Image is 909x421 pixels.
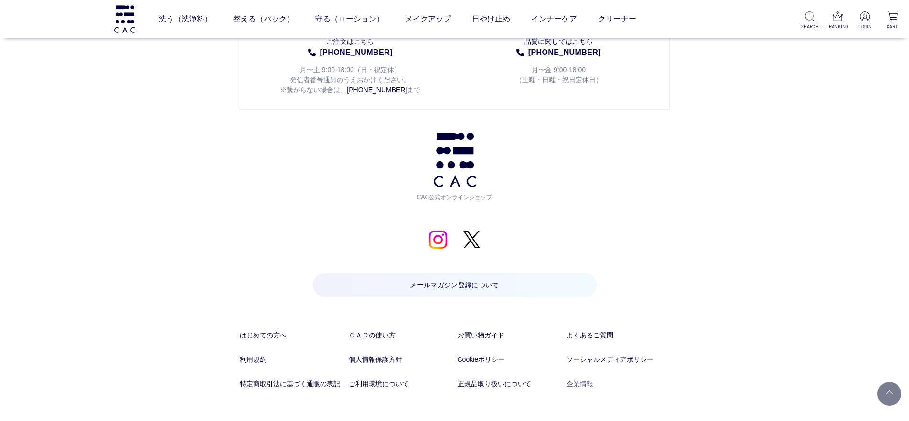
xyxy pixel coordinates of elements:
[414,187,495,201] span: CAC公式オンラインショップ
[884,11,901,30] a: CART
[801,11,819,30] a: SEARCH
[829,11,846,30] a: RANKING
[313,273,597,297] a: メールマガジン登録について
[262,58,439,95] p: 月〜土 9:00-18:00（日・祝定休） 発信者番号通知のうえおかけください。 ※繋がらない場合は、 まで
[113,5,137,32] img: logo
[159,6,212,32] a: 洗う（洗浄料）
[567,355,670,365] a: ソーシャルメディアポリシー
[414,133,495,201] a: CAC公式オンラインショップ
[349,355,452,365] a: 個人情報保護方針
[315,6,384,32] a: 守る（ローション）
[531,6,577,32] a: インナーケア
[470,58,648,85] p: 月〜金 9:00-18:00 （土曜・日曜・祝日定休日）
[240,330,343,340] a: はじめての方へ
[598,6,636,32] a: クリーナー
[829,23,846,30] p: RANKING
[349,379,452,389] a: ご利用環境について
[801,23,819,30] p: SEARCH
[405,6,451,32] a: メイクアップ
[458,379,561,389] a: 正規品取り扱いについて
[856,23,874,30] p: LOGIN
[240,379,343,389] a: 特定商取引法に基づく通販の表記
[349,330,452,340] a: ＣＡＣの使い方
[240,355,343,365] a: 利用規約
[472,6,510,32] a: 日やけ止め
[458,355,561,365] a: Cookieポリシー
[884,23,901,30] p: CART
[856,11,874,30] a: LOGIN
[567,330,670,340] a: よくあるご質問
[458,330,561,340] a: お買い物ガイド
[233,6,294,32] a: 整える（パック）
[567,379,670,389] a: 企業情報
